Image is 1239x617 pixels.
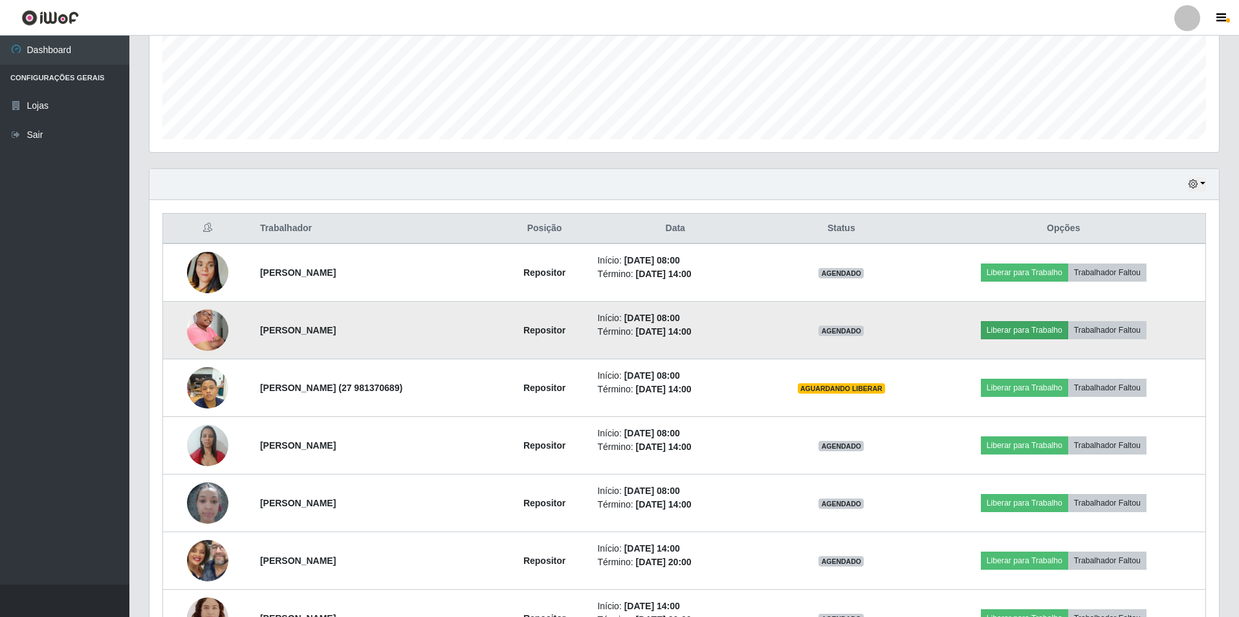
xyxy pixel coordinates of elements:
[252,214,499,244] th: Trabalhador
[1068,379,1146,397] button: Trabalhador Faltou
[260,325,336,335] strong: [PERSON_NAME]
[624,601,680,611] time: [DATE] 14:00
[981,436,1068,454] button: Liberar para Trabalho
[597,498,753,511] li: Término:
[260,498,336,508] strong: [PERSON_NAME]
[981,321,1068,339] button: Liberar para Trabalho
[981,264,1068,282] button: Liberar para Trabalho
[818,326,864,336] span: AGENDADO
[1068,321,1146,339] button: Trabalhador Faltou
[523,267,565,278] strong: Repositor
[624,313,680,323] time: [DATE] 08:00
[499,214,590,244] th: Posição
[1068,264,1146,282] button: Trabalhador Faltou
[624,255,680,265] time: [DATE] 08:00
[597,325,753,339] li: Término:
[523,555,565,566] strong: Repositor
[624,486,680,496] time: [DATE] 08:00
[523,498,565,508] strong: Repositor
[798,383,885,394] span: AGUARDANDO LIBERAR
[636,499,692,510] time: [DATE] 14:00
[818,556,864,567] span: AGENDADO
[260,267,336,278] strong: [PERSON_NAME]
[597,484,753,498] li: Início:
[597,542,753,555] li: Início:
[624,543,680,554] time: [DATE] 14:00
[636,557,692,567] time: [DATE] 20:00
[597,311,753,325] li: Início:
[187,515,228,607] img: 1748716470953.jpeg
[624,370,680,381] time: [DATE] 08:00
[523,325,565,335] strong: Repositor
[624,428,680,438] time: [DATE] 08:00
[818,268,864,278] span: AGENDADO
[597,427,753,440] li: Início:
[21,10,79,26] img: CoreUI Logo
[818,499,864,509] span: AGENDADO
[636,442,692,452] time: [DATE] 14:00
[636,384,692,394] time: [DATE] 14:00
[981,494,1068,512] button: Liberar para Trabalho
[922,214,1206,244] th: Opções
[523,440,565,451] strong: Repositor
[636,326,692,337] time: [DATE] 14:00
[818,441,864,451] span: AGENDADO
[597,555,753,569] li: Término:
[597,383,753,396] li: Término:
[1068,494,1146,512] button: Trabalhador Faltou
[260,555,336,566] strong: [PERSON_NAME]
[597,440,753,454] li: Término:
[761,214,922,244] th: Status
[523,383,565,393] strong: Repositor
[981,379,1068,397] button: Liberar para Trabalho
[597,369,753,383] li: Início:
[187,360,228,415] img: 1755367565245.jpeg
[1068,552,1146,570] button: Trabalhador Faltou
[597,254,753,267] li: Início:
[187,299,228,361] img: 1752179199159.jpeg
[636,269,692,279] time: [DATE] 14:00
[1068,436,1146,454] button: Trabalhador Faltou
[187,475,228,530] img: 1754258368800.jpeg
[589,214,761,244] th: Data
[597,600,753,613] li: Início:
[187,418,228,473] img: 1753374909353.jpeg
[981,552,1068,570] button: Liberar para Trabalho
[260,383,402,393] strong: [PERSON_NAME] (27 981370689)
[260,440,336,451] strong: [PERSON_NAME]
[597,267,753,281] li: Término:
[187,236,228,309] img: 1748562791419.jpeg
